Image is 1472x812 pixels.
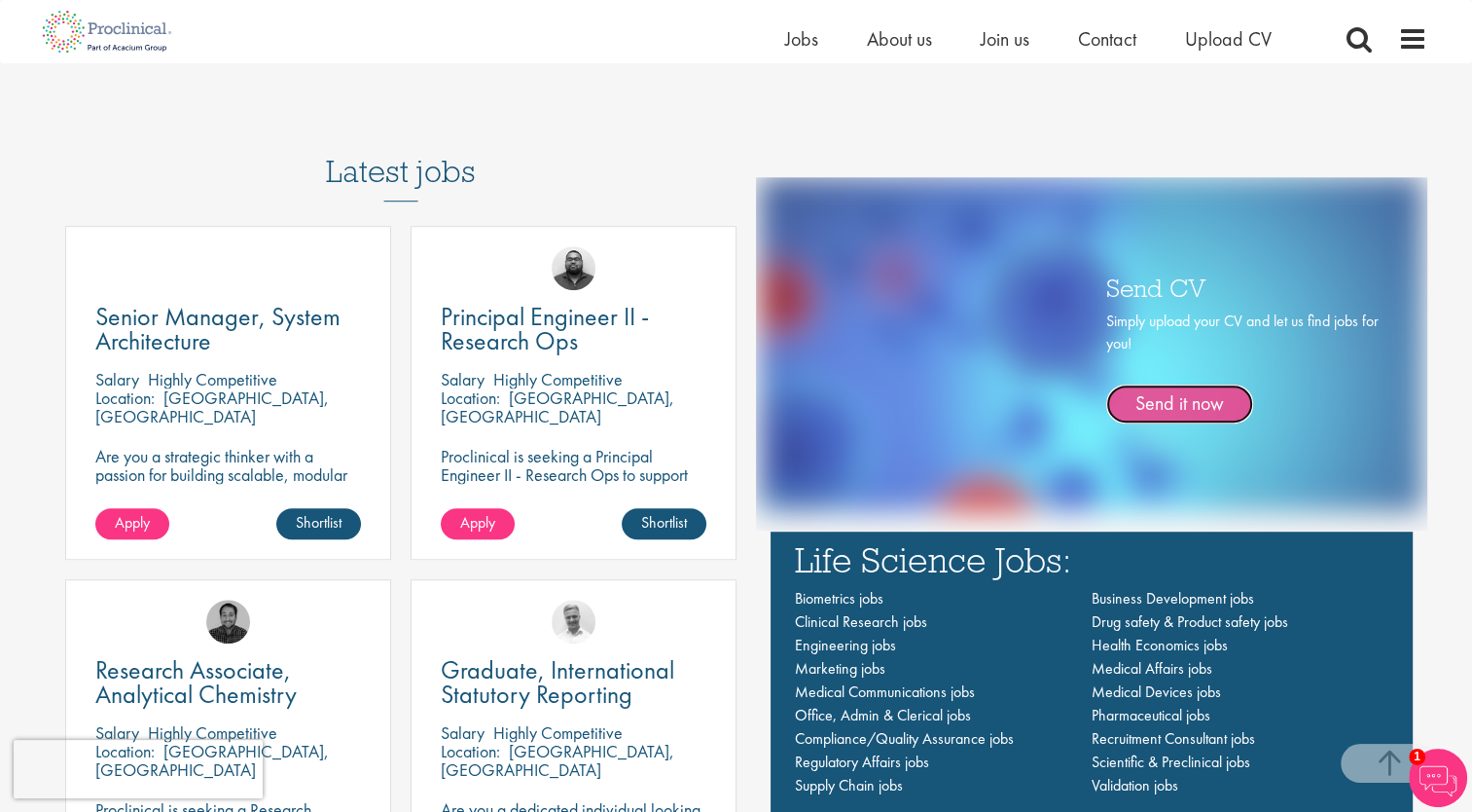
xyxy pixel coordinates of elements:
a: Shortlist [622,508,706,539]
a: Compliance/Quality Assurance jobs [795,728,1014,749]
a: Recruitment Consultant jobs [1092,728,1255,749]
h3: Latest jobs [326,106,476,202]
span: Location: [441,387,500,409]
a: Engineering jobs [795,635,896,655]
img: Joshua Bye [552,600,595,644]
p: Highly Competitive [148,721,277,744]
p: Highly Competitive [493,721,623,744]
a: Shortlist [276,508,361,539]
nav: Main navigation [795,587,1388,797]
p: [GEOGRAPHIC_DATA], [GEOGRAPHIC_DATA] [95,387,329,427]
a: Apply [441,508,515,539]
a: Supply Chain jobs [795,775,903,795]
h3: Life Science Jobs: [795,541,1388,577]
a: Contact [1078,26,1136,52]
a: Marketing jobs [795,658,885,679]
p: Proclinical is seeking a Principal Engineer II - Research Ops to support external engineering pro... [441,447,706,539]
a: Office, Admin & Clerical jobs [795,705,971,725]
span: Graduate, International Statutory Reporting [441,653,674,711]
a: Drug safety & Product safety jobs [1092,611,1288,632]
a: Senior Manager, System Architecture [95,305,361,353]
span: Location: [441,740,500,762]
span: Apply [460,512,495,533]
a: Upload CV [1185,26,1272,52]
span: Principal Engineer II - Research Ops [441,300,649,357]
iframe: reCAPTCHA [14,740,263,798]
a: Graduate, International Statutory Reporting [441,658,706,707]
span: Research Associate, Analytical Chemistry [95,653,297,711]
p: Highly Competitive [148,368,277,390]
a: Biometrics jobs [795,588,883,609]
span: Salary [441,368,485,390]
a: Scientific & Preclinical jobs [1092,752,1250,772]
a: Join us [981,26,1029,52]
div: Simply upload your CV and let us find jobs for you! [1106,311,1379,424]
p: [GEOGRAPHIC_DATA], [GEOGRAPHIC_DATA] [441,387,674,427]
a: Principal Engineer II - Research Ops [441,305,706,353]
span: Senior Manager, System Architecture [95,300,341,357]
a: Jobs [785,26,818,52]
img: Chatbot [1409,749,1467,807]
img: Ashley Bennett [552,246,595,290]
a: Business Development jobs [1092,588,1254,609]
span: Location: [95,387,155,409]
span: Apply [115,512,150,533]
a: Clinical Research jobs [795,611,927,632]
a: Health Economics jobs [1092,635,1228,655]
p: Are you a strategic thinker with a passion for building scalable, modular technology platforms? [95,447,361,502]
a: Pharmaceutical jobs [1092,705,1210,725]
span: 1 [1409,749,1425,765]
span: Salary [95,368,139,390]
span: Salary [95,721,139,744]
a: About us [867,26,932,52]
img: one [760,177,1423,511]
a: Send it now [1106,385,1253,424]
a: Medical Devices jobs [1092,682,1221,702]
p: Highly Competitive [493,368,623,390]
a: Apply [95,508,169,539]
a: Research Associate, Analytical Chemistry [95,658,361,707]
a: Medical Affairs jobs [1092,658,1212,679]
a: Validation jobs [1092,775,1178,795]
a: Regulatory Affairs jobs [795,752,929,772]
p: [GEOGRAPHIC_DATA], [GEOGRAPHIC_DATA] [441,740,674,781]
a: Medical Communications jobs [795,682,975,702]
span: Salary [441,721,485,744]
img: Mike Raletz [206,600,250,644]
h3: Send CV [1106,275,1379,300]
